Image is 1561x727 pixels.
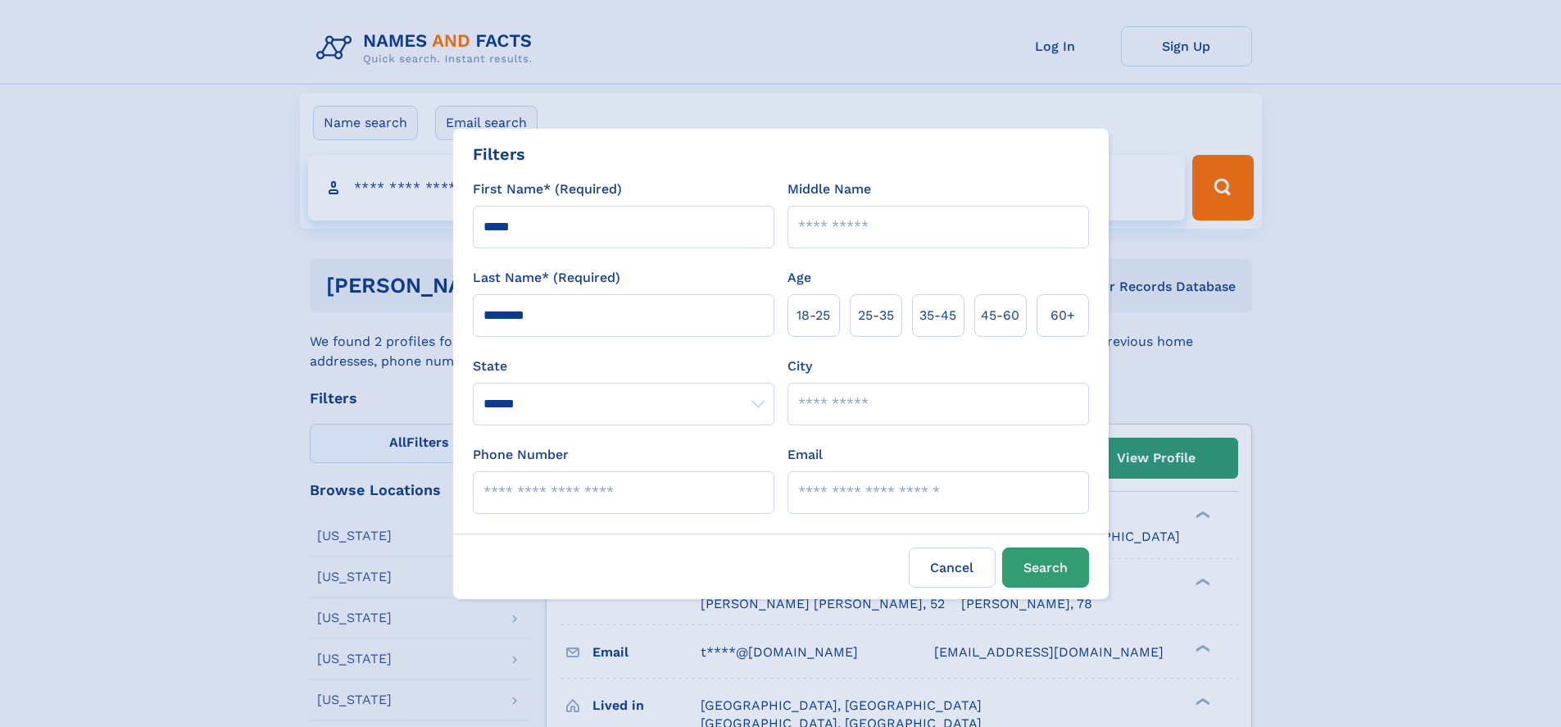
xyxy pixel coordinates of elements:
span: 18‑25 [796,306,830,325]
label: Cancel [909,548,996,588]
label: State [473,357,774,376]
label: City [787,357,812,376]
span: 60+ [1050,306,1075,325]
span: 45‑60 [981,306,1019,325]
span: 25‑35 [858,306,894,325]
label: Age [787,268,811,288]
label: Email [787,445,823,465]
span: 35‑45 [919,306,956,325]
div: Filters [473,142,525,166]
button: Search [1002,548,1089,588]
label: Last Name* (Required) [473,268,620,288]
label: Phone Number [473,445,569,465]
label: First Name* (Required) [473,179,622,199]
label: Middle Name [787,179,871,199]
